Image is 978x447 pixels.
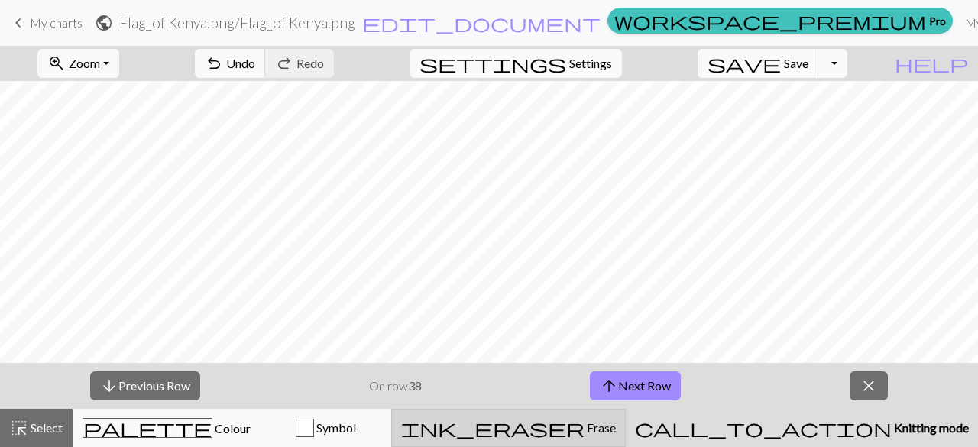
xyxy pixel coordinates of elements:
span: Undo [226,56,255,70]
span: Erase [585,420,616,435]
span: My charts [30,15,83,30]
strong: 38 [408,378,422,393]
button: SettingsSettings [410,49,622,78]
button: Save [698,49,819,78]
span: save [708,53,781,74]
span: Knitting mode [892,420,969,435]
span: ink_eraser [401,417,585,439]
button: Colour [73,409,261,447]
span: palette [83,417,212,439]
p: On row [369,377,422,395]
button: Previous Row [90,371,200,400]
span: keyboard_arrow_left [9,12,28,34]
button: Symbol [261,409,391,447]
span: Settings [569,54,612,73]
button: Erase [391,409,626,447]
span: workspace_premium [614,10,926,31]
span: help [895,53,968,74]
span: Colour [212,421,251,436]
span: settings [419,53,566,74]
button: Knitting mode [626,409,978,447]
button: Zoom [37,49,119,78]
span: edit_document [362,12,601,34]
a: My charts [9,10,83,36]
button: Next Row [590,371,681,400]
span: close [860,375,878,397]
span: zoom_in [47,53,66,74]
h2: Flag_of Kenya.png / Flag_of Kenya.png [119,14,355,31]
span: Symbol [314,420,356,435]
span: public [95,12,113,34]
span: Select [28,420,63,435]
i: Settings [419,54,566,73]
a: Pro [607,8,953,34]
span: arrow_upward [600,375,618,397]
span: highlight_alt [10,417,28,439]
span: undo [205,53,223,74]
span: Zoom [69,56,100,70]
span: Save [784,56,808,70]
button: Undo [195,49,266,78]
span: call_to_action [635,417,892,439]
span: arrow_downward [100,375,118,397]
